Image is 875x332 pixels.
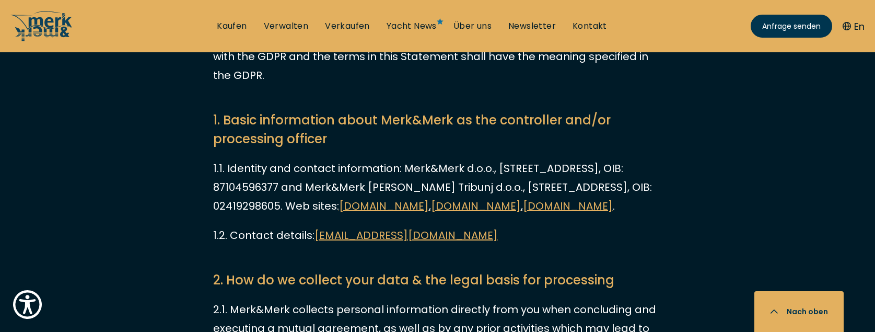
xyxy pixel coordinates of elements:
[573,20,607,32] a: Kontakt
[431,199,521,213] a: [DOMAIN_NAME]
[523,199,613,213] a: [DOMAIN_NAME]
[314,228,498,243] a: [EMAIL_ADDRESS][DOMAIN_NAME]
[213,159,662,215] p: 1.1. Identity and contact information: Merk&Merk d.o.o., [STREET_ADDRESS], OIB: 87104596377 and M...
[10,288,44,322] button: Show Accessibility Preferences
[508,20,556,32] a: Newsletter
[213,271,662,290] h2: 2. How do we collect your data & the legal basis for processing
[762,21,821,32] span: Anfrage senden
[325,20,370,32] a: Verkaufen
[264,20,309,32] a: Verwalten
[453,20,492,32] a: Über uns
[213,226,662,245] p: 1.2. Contact details:
[751,15,832,38] a: Anfrage senden
[339,199,429,213] a: [DOMAIN_NAME]
[217,20,247,32] a: Kaufen
[213,111,662,148] h2: 1. Basic information about Merk&Merk as the controller and/or processing officer
[387,20,437,32] a: Yacht News
[843,19,865,33] button: En
[754,291,844,332] button: Nach oben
